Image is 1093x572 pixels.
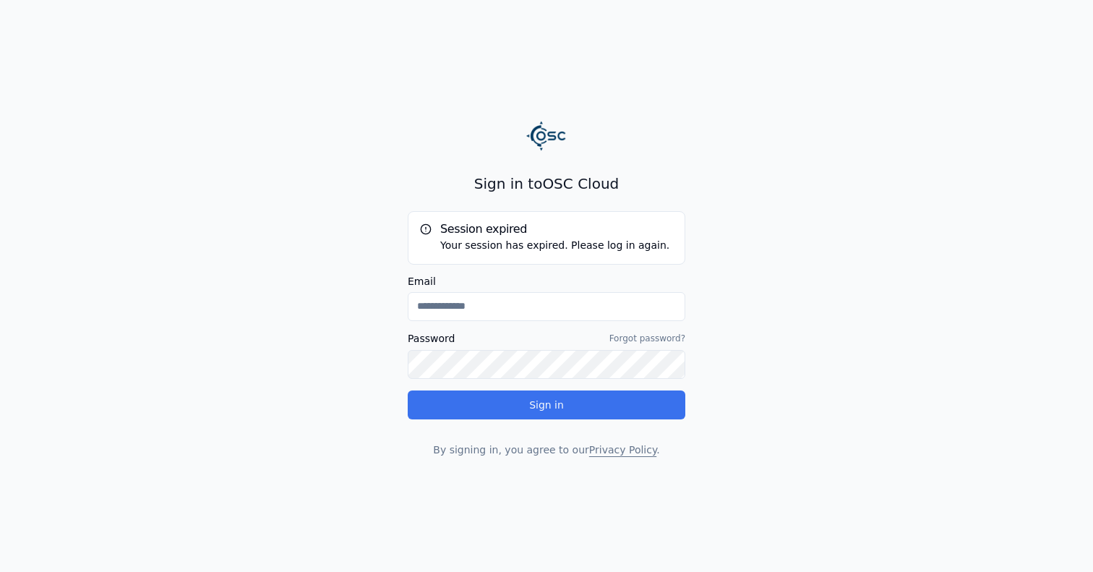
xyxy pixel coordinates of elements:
[408,276,685,286] label: Email
[408,390,685,419] button: Sign in
[589,444,656,456] a: Privacy Policy
[420,238,673,252] div: Your session has expired. Please log in again.
[408,333,455,343] label: Password
[526,116,567,156] img: Logo
[420,223,673,235] h5: Session expired
[609,333,685,344] a: Forgot password?
[408,443,685,457] p: By signing in, you agree to our .
[408,174,685,194] h2: Sign in to OSC Cloud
